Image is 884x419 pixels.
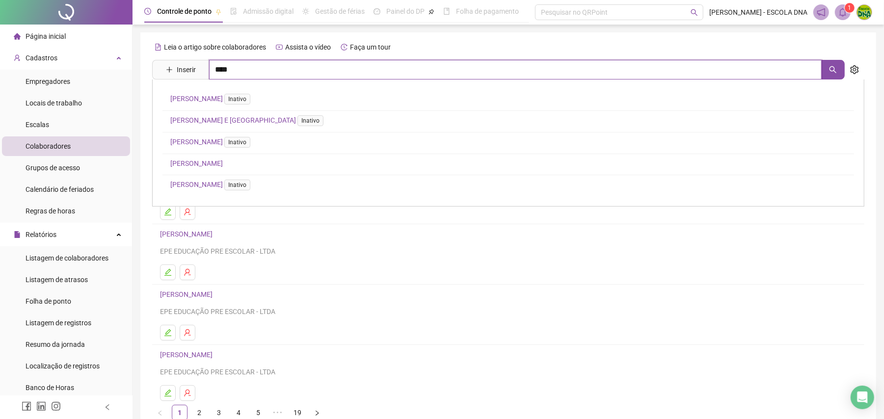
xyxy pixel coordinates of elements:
[184,208,191,216] span: user-delete
[691,9,698,16] span: search
[160,306,857,317] div: EPE EDUCAÇÃO PRE ESCOLAR - LTDA
[243,7,294,15] span: Admissão digital
[170,116,327,124] a: [PERSON_NAME] E [GEOGRAPHIC_DATA]
[22,401,31,411] span: facebook
[350,43,391,51] span: Faça um tour
[26,164,80,172] span: Grupos de acesso
[314,410,320,416] span: right
[177,64,196,75] span: Inserir
[164,208,172,216] span: edit
[709,7,807,18] span: [PERSON_NAME] - ESCOLA DNA
[456,7,519,15] span: Folha de pagamento
[14,54,21,61] span: user-add
[829,66,837,74] span: search
[26,276,88,284] span: Listagem de atrasos
[285,43,331,51] span: Assista o vídeo
[184,389,191,397] span: user-delete
[302,8,309,15] span: sun
[215,9,221,15] span: pushpin
[838,8,847,17] span: bell
[429,9,434,15] span: pushpin
[848,4,852,11] span: 1
[26,231,56,238] span: Relatórios
[26,54,57,62] span: Cadastros
[443,8,450,15] span: book
[157,410,163,416] span: left
[164,389,172,397] span: edit
[144,8,151,15] span: clock-circle
[341,44,348,51] span: history
[160,367,857,377] div: EPE EDUCAÇÃO PRE ESCOLAR - LTDA
[184,268,191,276] span: user-delete
[845,3,855,13] sup: 1
[170,138,254,146] a: [PERSON_NAME]
[224,180,250,190] span: Inativo
[850,65,859,74] span: setting
[276,44,283,51] span: youtube
[160,246,857,257] div: EPE EDUCAÇÃO PRE ESCOLAR - LTDA
[170,95,254,103] a: [PERSON_NAME]
[857,5,872,20] img: 65556
[26,297,71,305] span: Folha de ponto
[160,230,215,238] a: [PERSON_NAME]
[26,254,108,262] span: Listagem de colaboradores
[230,8,237,15] span: file-done
[851,386,874,409] div: Open Intercom Messenger
[157,7,212,15] span: Controle de ponto
[160,290,215,298] a: [PERSON_NAME]
[26,185,94,193] span: Calendário de feriados
[26,142,71,150] span: Colaboradores
[386,7,425,15] span: Painel do DP
[224,94,250,105] span: Inativo
[26,99,82,107] span: Locais de trabalho
[26,121,49,129] span: Escalas
[36,401,46,411] span: linkedin
[155,44,161,51] span: file-text
[51,401,61,411] span: instagram
[184,329,191,337] span: user-delete
[170,181,254,188] a: [PERSON_NAME]
[26,207,75,215] span: Regras de horas
[164,268,172,276] span: edit
[817,8,826,17] span: notification
[26,319,91,327] span: Listagem de registros
[315,7,365,15] span: Gestão de férias
[164,329,172,337] span: edit
[170,159,223,167] a: [PERSON_NAME]
[26,362,100,370] span: Localização de registros
[297,115,323,126] span: Inativo
[14,231,21,238] span: file
[374,8,380,15] span: dashboard
[26,340,85,348] span: Resumo da jornada
[26,78,70,85] span: Empregadores
[224,137,250,148] span: Inativo
[26,32,66,40] span: Página inicial
[166,66,173,73] span: plus
[26,384,74,392] span: Banco de Horas
[14,33,21,40] span: home
[164,43,266,51] span: Leia o artigo sobre colaboradores
[104,404,111,411] span: left
[160,351,215,359] a: [PERSON_NAME]
[158,62,204,78] button: Inserir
